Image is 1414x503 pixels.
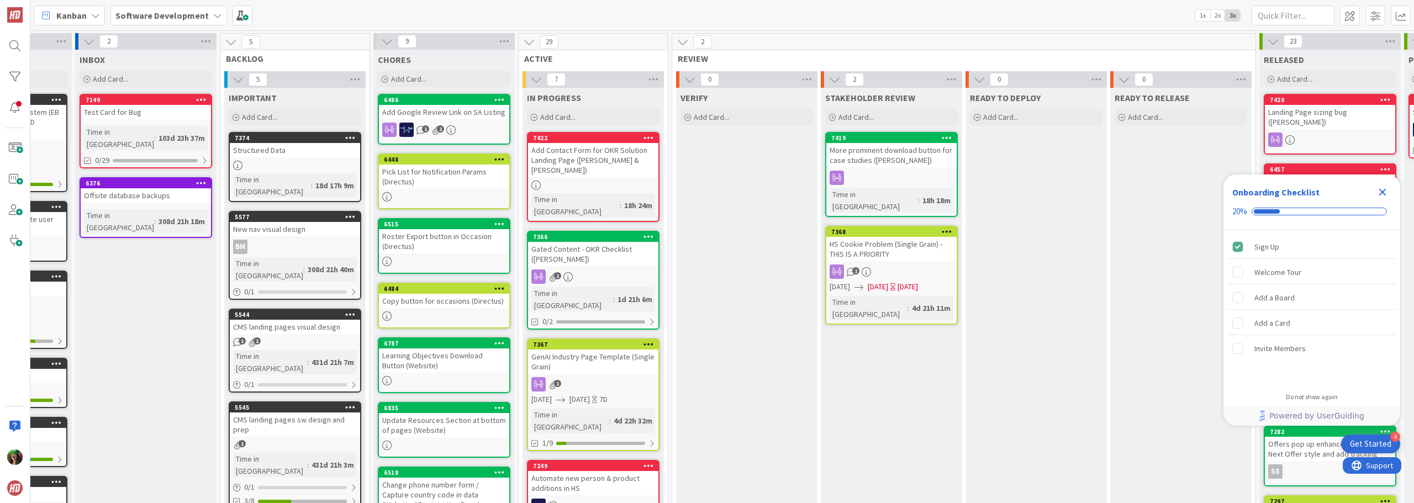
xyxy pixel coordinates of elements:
[1265,95,1395,105] div: 7420
[379,338,509,348] div: 6787
[1390,432,1400,442] div: 4
[825,92,915,103] span: STAKEHOLDER REVIEW
[307,459,309,471] span: :
[229,92,277,103] span: IMPORTANT
[547,73,566,86] span: 7
[1223,230,1400,385] div: Checklist items
[379,284,509,308] div: 6484Copy button for occasions (Directus)
[1341,435,1400,453] div: Open Get Started checklist, remaining modules: 4
[1232,186,1320,199] div: Onboarding Checklist
[528,242,658,266] div: Gated Content - OKR Checklist ([PERSON_NAME])
[307,356,309,368] span: :
[84,209,154,234] div: Time in [GEOGRAPHIC_DATA]
[1374,183,1391,201] div: Close Checklist
[830,281,850,293] span: [DATE]
[611,415,655,427] div: 4d 22h 32m
[1135,73,1153,86] span: 0
[230,212,360,222] div: 5577
[609,415,611,427] span: :
[1254,342,1306,355] div: Invite Members
[379,294,509,308] div: Copy button for occasions (Directus)
[86,96,211,104] div: 7149
[230,133,360,157] div: 7374Structured Data
[86,179,211,187] div: 6376
[531,193,620,218] div: Time in [GEOGRAPHIC_DATA]
[1254,316,1290,330] div: Add a Card
[309,356,357,368] div: 431d 21h 7m
[531,409,609,433] div: Time in [GEOGRAPHIC_DATA]
[229,211,361,300] a: 5577New nav visual designBMTime in [GEOGRAPHIC_DATA]:308d 21h 40m0/1
[528,232,658,266] div: 7366Gated Content - OKR Checklist ([PERSON_NAME])
[554,380,561,387] span: 1
[1254,266,1301,279] div: Welcome Tour
[528,143,658,177] div: Add Contact Form for OKR Solution Landing Page ([PERSON_NAME] & [PERSON_NAME])
[379,165,509,189] div: Pick List for Notification Params (Directus)
[154,215,156,227] span: :
[93,74,128,84] span: Add Card...
[830,188,918,213] div: Time in [GEOGRAPHIC_DATA]
[868,281,888,293] span: [DATE]
[1265,464,1395,479] div: SS
[379,219,509,229] div: 6515
[1254,240,1279,253] div: Sign Up
[81,95,211,105] div: 7149
[379,123,509,137] div: MH
[229,132,361,202] a: 7374Structured DataTime in [GEOGRAPHIC_DATA]:18d 17h 9m
[115,10,209,21] b: Software Development
[528,461,658,471] div: 7249
[230,480,360,494] div: 0/1
[908,302,909,314] span: :
[1265,165,1395,199] div: 6457Pause Brevo email notifications for cancelled classes
[80,54,105,65] span: INBOX
[254,337,261,345] span: 1
[1265,105,1395,129] div: Landing Page sizing bug ([PERSON_NAME])
[533,341,658,348] div: 7367
[1270,96,1395,104] div: 7420
[700,73,719,86] span: 0
[540,112,576,122] span: Add Card...
[233,350,307,374] div: Time in [GEOGRAPHIC_DATA]
[852,267,859,274] span: 1
[379,95,509,105] div: 6486
[533,134,658,142] div: 7422
[528,340,658,350] div: 7367
[235,311,360,319] div: 5544
[613,293,615,305] span: :
[230,412,360,437] div: CMS landing pages sw design and prep
[230,240,360,254] div: BM
[309,459,357,471] div: 431d 21h 3m
[229,309,361,393] a: 5544CMS landing pages visual designTime in [GEOGRAPHIC_DATA]:431d 21h 7m0/1
[831,228,957,236] div: 7368
[1232,207,1247,216] div: 20%
[531,394,552,405] span: [DATE]
[825,226,958,325] a: 7368HS Cookie Problem (Single Grain) - THIS IS A PRIORITY[DATE][DATE][DATE]Time in [GEOGRAPHIC_DA...
[399,123,414,137] img: MH
[1264,94,1396,155] a: 7420Landing Page sizing bug ([PERSON_NAME])
[1228,336,1396,361] div: Invite Members is incomplete.
[379,413,509,437] div: Update Resources Section at bottom of pages (Website)
[230,403,360,412] div: 5545
[1264,54,1304,65] span: RELEASED
[1265,427,1395,461] div: 7282Offers pop up enhancement, change Next Offer style and add tracking
[826,237,957,261] div: HS Cookie Problem (Single Grain) - THIS IS A PRIORITY
[694,112,729,122] span: Add Card...
[81,105,211,119] div: Test Card for Bug
[81,95,211,119] div: 7149Test Card for Bug
[230,310,360,320] div: 5544
[379,403,509,437] div: 6835Update Resources Section at bottom of pages (Website)
[244,379,255,390] span: 0 / 1
[384,156,509,163] div: 6448
[379,468,509,478] div: 6518
[826,143,957,167] div: More prominent download button for case studies ([PERSON_NAME])
[898,281,918,293] div: [DATE]
[983,112,1019,122] span: Add Card...
[249,73,267,86] span: 5
[239,337,246,345] span: 1
[1228,311,1396,335] div: Add a Card is incomplete.
[990,73,1009,86] span: 0
[1265,95,1395,129] div: 7420Landing Page sizing bug ([PERSON_NAME])
[838,112,874,122] span: Add Card...
[1225,10,1240,21] span: 3x
[918,194,920,207] span: :
[379,95,509,119] div: 6486Add Google Review Link on SA Listing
